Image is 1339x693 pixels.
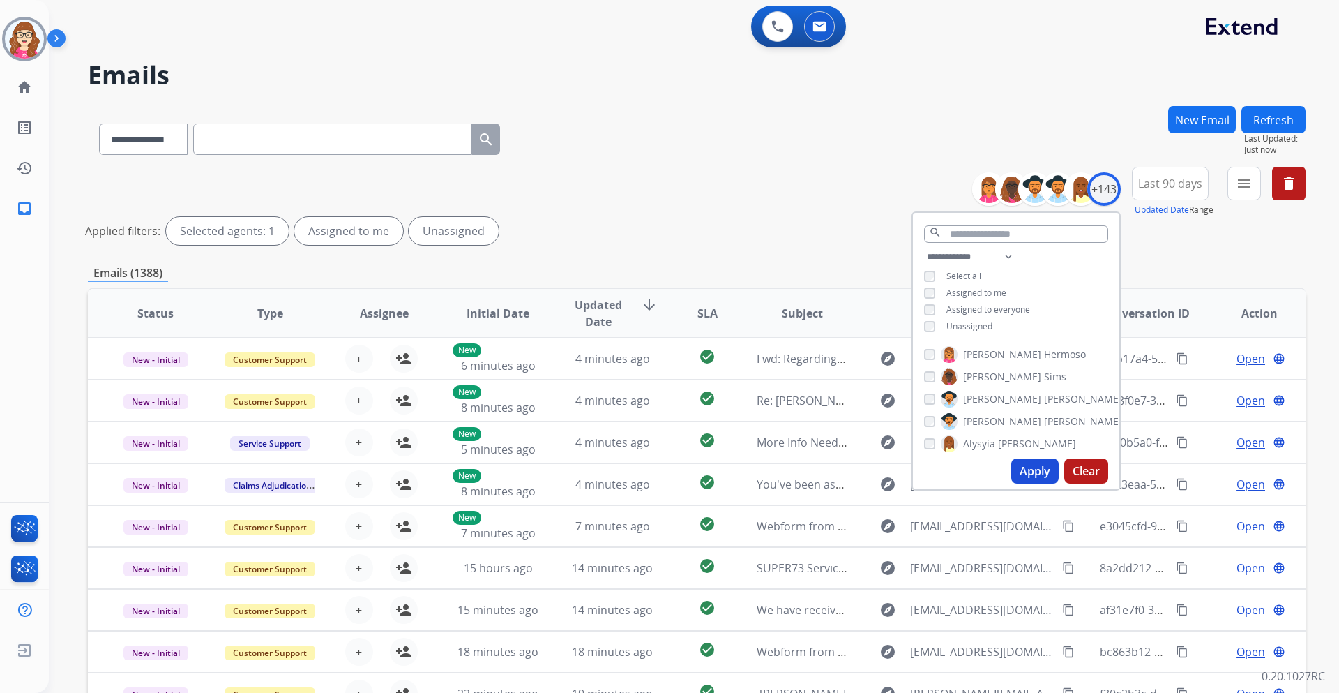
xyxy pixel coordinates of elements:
[453,343,481,357] p: New
[757,560,1160,576] span: SUPER73 Service Center - [PERSON_NAME] R Adv SE Crash/Accidental Repairs
[453,385,481,399] p: New
[16,200,33,217] mat-icon: inbox
[572,644,653,660] span: 18 minutes ago
[395,350,412,367] mat-icon: person_add
[1273,604,1285,616] mat-icon: language
[457,602,538,618] span: 15 minutes ago
[910,392,1054,409] span: [EMAIL_ADDRESS][DOMAIN_NAME]
[1280,175,1297,192] mat-icon: delete
[910,476,1054,493] span: [EMAIL_ADDRESS][DOMAIN_NAME]
[356,392,362,409] span: +
[963,348,1041,362] span: [PERSON_NAME]
[1011,459,1059,484] button: Apply
[1273,352,1285,365] mat-icon: language
[461,526,536,541] span: 7 minutes ago
[1273,562,1285,574] mat-icon: language
[1064,459,1108,484] button: Clear
[123,520,188,535] span: New - Initial
[453,511,481,525] p: New
[16,79,33,96] mat-icon: home
[879,392,896,409] mat-icon: explore
[1176,394,1188,407] mat-icon: content_copy
[123,352,188,367] span: New - Initial
[345,638,373,666] button: +
[879,350,896,367] mat-icon: explore
[1135,204,1189,216] button: Updated Date
[1236,602,1265,618] span: Open
[1236,643,1265,660] span: Open
[457,644,538,660] span: 18 minutes ago
[757,393,893,408] span: Re: [PERSON_NAME] claim
[345,387,373,415] button: +
[963,392,1041,406] span: [PERSON_NAME]
[123,562,188,576] span: New - Initial
[879,476,896,493] mat-icon: explore
[230,436,310,451] span: Service Support
[467,305,529,322] span: Initial Date
[879,518,896,535] mat-icon: explore
[356,518,362,535] span: +
[356,560,362,576] span: +
[395,476,412,493] mat-icon: person_add
[1176,520,1188,532] mat-icon: content_copy
[1273,478,1285,491] mat-icon: language
[345,554,373,582] button: +
[1176,562,1188,574] mat-icon: content_copy
[1062,562,1075,574] mat-icon: content_copy
[294,217,403,245] div: Assigned to me
[395,560,412,576] mat-icon: person_add
[699,558,716,574] mat-icon: check_circle
[356,476,362,493] span: +
[697,305,718,322] span: SLA
[1273,520,1285,532] mat-icon: language
[699,516,716,532] mat-icon: check_circle
[395,518,412,535] mat-icon: person_add
[225,646,315,660] span: Customer Support
[166,217,289,245] div: Selected agents: 1
[5,20,44,59] img: avatar
[1062,604,1075,616] mat-icon: content_copy
[137,305,174,322] span: Status
[757,477,1192,492] span: You've been assigned a new service order: d9f15784-1397-4c5f-97c3-1914b84b4a70
[575,393,650,408] span: 4 minutes ago
[1138,181,1202,186] span: Last 90 days
[461,400,536,415] span: 8 minutes ago
[1135,204,1213,216] span: Range
[1100,519,1309,534] span: e3045cfd-9a80-436a-bbdf-29e720ad58f5
[1244,133,1306,144] span: Last Updated:
[123,604,188,618] span: New - Initial
[345,429,373,456] button: +
[910,434,1054,451] span: [EMAIL_ADDRESS][DOMAIN_NAME]
[1132,167,1209,200] button: Last 90 days
[1168,106,1236,133] button: New Email
[1176,604,1188,616] mat-icon: content_copy
[345,470,373,498] button: +
[1262,668,1325,685] p: 0.20.1027RC
[1273,646,1285,658] mat-icon: language
[1236,476,1265,493] span: Open
[360,305,409,322] span: Assignee
[345,596,373,624] button: +
[461,442,536,457] span: 5 minutes ago
[453,427,481,441] p: New
[910,602,1054,618] span: [EMAIL_ADDRESS][DOMAIN_NAME]
[1044,370,1066,384] span: Sims
[395,434,412,451] mat-icon: person_add
[123,394,188,409] span: New - Initial
[88,264,168,282] p: Emails (1388)
[879,602,896,618] mat-icon: explore
[257,305,283,322] span: Type
[782,305,823,322] span: Subject
[88,61,1306,89] h2: Emails
[1100,560,1312,576] span: 8a2dd212-0656-4546-a44c-c129f666a407
[910,518,1054,535] span: [EMAIL_ADDRESS][DOMAIN_NAME]
[461,358,536,373] span: 6 minutes ago
[575,477,650,492] span: 4 minutes ago
[910,560,1054,576] span: [EMAIL_ADDRESS][DOMAIN_NAME]
[1241,106,1306,133] button: Refresh
[225,394,315,409] span: Customer Support
[345,345,373,373] button: +
[123,478,188,493] span: New - Initial
[757,351,1128,366] span: Fwd: Regarding Order 448213301. [ ref:!00D1I02L1Qo.!500Uj0k9xch:ref ]
[946,287,1006,299] span: Assigned to me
